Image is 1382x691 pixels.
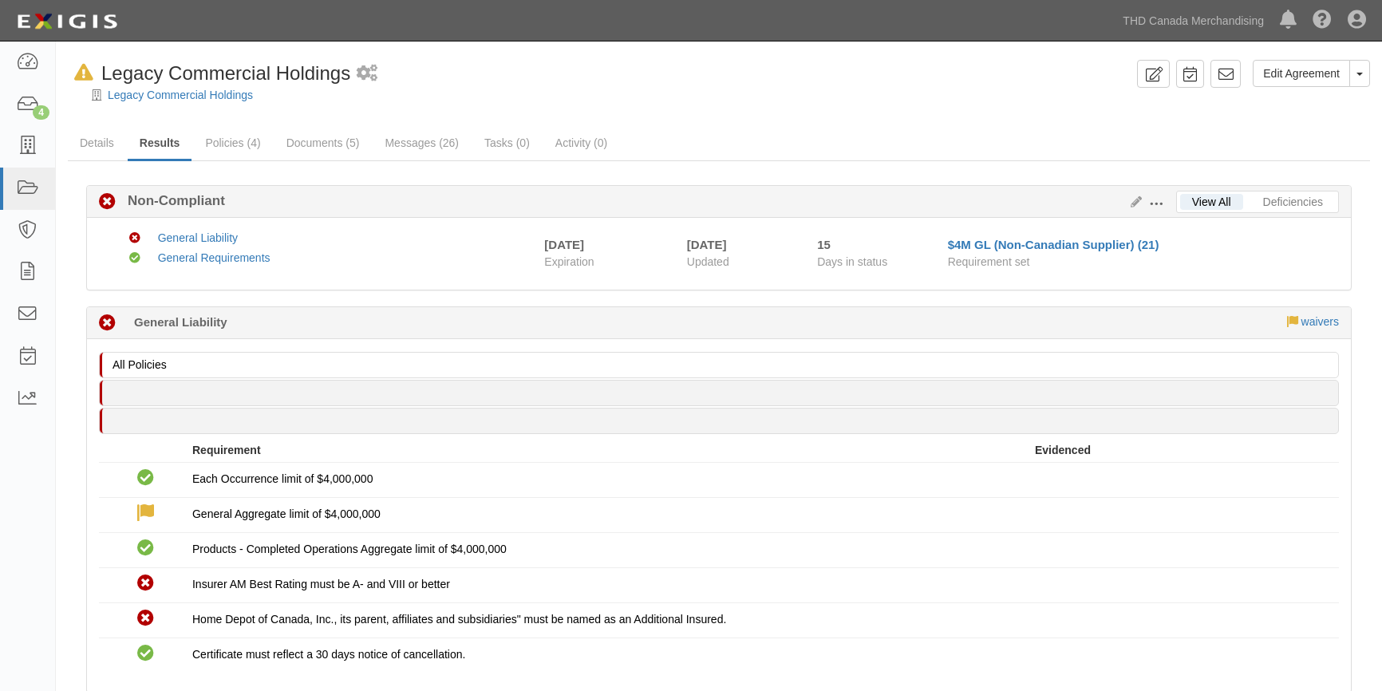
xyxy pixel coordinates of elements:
span: Home Depot of Canada, Inc., its parent, affiliates and subsidiaries" must be named as an Addition... [192,613,726,626]
a: waivers [1301,315,1339,328]
span: Each Occurrence limit of $4,000,000 [192,472,373,485]
div: [DATE] [687,236,793,253]
a: Edit Agreement [1253,60,1350,87]
strong: Evidenced [1035,444,1091,456]
i: Compliant [129,253,140,264]
a: General Liability [158,231,238,244]
a: Tasks (0) [472,127,542,159]
i: Non-Compliant [137,610,154,627]
i: In Default since 10/10/2025 [74,65,93,81]
i: Compliant [137,470,154,487]
i: Non-Compliant [137,575,154,592]
b: Non-Compliant [116,192,225,211]
p: All Policies [113,357,1334,373]
span: Certificate must reflect a 30 days notice of cancellation. [192,648,465,661]
a: Results [128,127,192,161]
span: Days in status [817,255,887,268]
i: 3 scheduled workflows [357,65,377,82]
a: Activity (0) [543,127,619,159]
i: Non-Compliant [99,194,116,211]
b: General Liability [134,314,227,330]
a: All Policies [99,353,1343,366]
a: Legacy Commercial Holdings [108,89,253,101]
span: Updated [687,255,729,268]
a: View All [1180,194,1243,210]
a: Deficiencies [1251,194,1335,210]
span: Products - Completed Operations Aggregate limit of $4,000,000 [192,543,507,555]
i: Non-Compliant 15 days (since 09/25/2025) [99,315,116,332]
i: Compliant [137,646,154,662]
span: General Aggregate limit of $4,000,000 [192,507,381,520]
a: Policies (4) [193,127,272,159]
a: General Requirements [158,251,270,264]
strong: Requirement [192,444,261,456]
a: Edit Results [1124,195,1142,208]
span: Expiration [544,254,674,270]
i: Waived [137,505,154,522]
div: Legacy Commercial Holdings [68,60,350,87]
i: Non-Compliant [129,233,140,244]
a: THD Canada Merchandising [1115,5,1272,37]
a: Messages (26) [373,127,471,159]
i: Help Center - Complianz [1313,11,1332,30]
a: Documents (5) [274,127,372,159]
div: 4 [33,105,49,120]
a: Details [68,127,126,159]
a: $4M GL (Non-Canadian Supplier) (21) [948,238,1159,251]
span: Requirement set [948,255,1030,268]
span: Insurer AM Best Rating must be A- and VIII or better [192,578,450,590]
i: Compliant [137,540,154,557]
div: [DATE] [544,236,584,253]
img: logo-5460c22ac91f19d4615b14bd174203de0afe785f0fc80cf4dbbc73dc1793850b.png [12,7,122,36]
div: Since 09/25/2025 [817,236,935,253]
span: Legacy Commercial Holdings [101,62,350,84]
